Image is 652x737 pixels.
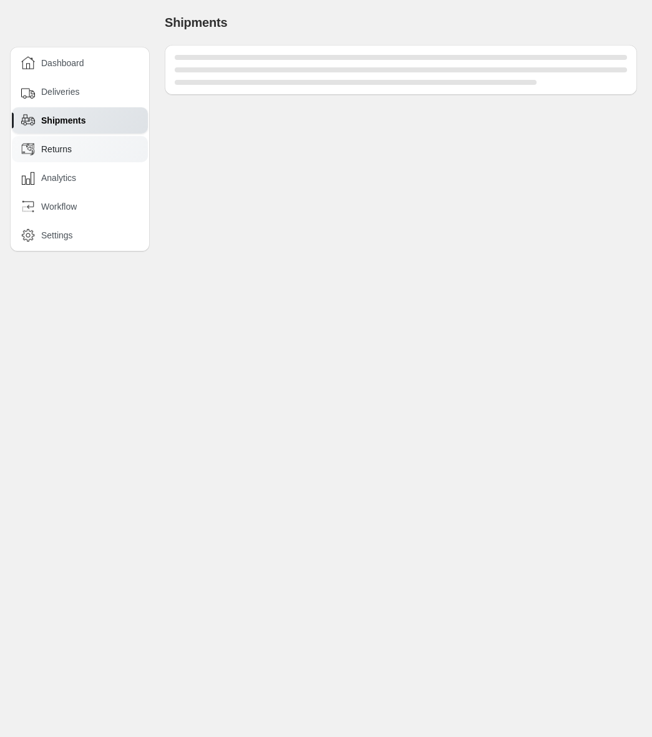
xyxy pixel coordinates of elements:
span: Returns [41,143,72,155]
span: Deliveries [41,85,79,98]
span: Shipments [41,114,86,127]
span: Dashboard [41,57,84,69]
span: Workflow [41,200,77,213]
span: Settings [41,229,73,242]
h1: Shipments [165,15,227,30]
span: Analytics [41,172,76,184]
